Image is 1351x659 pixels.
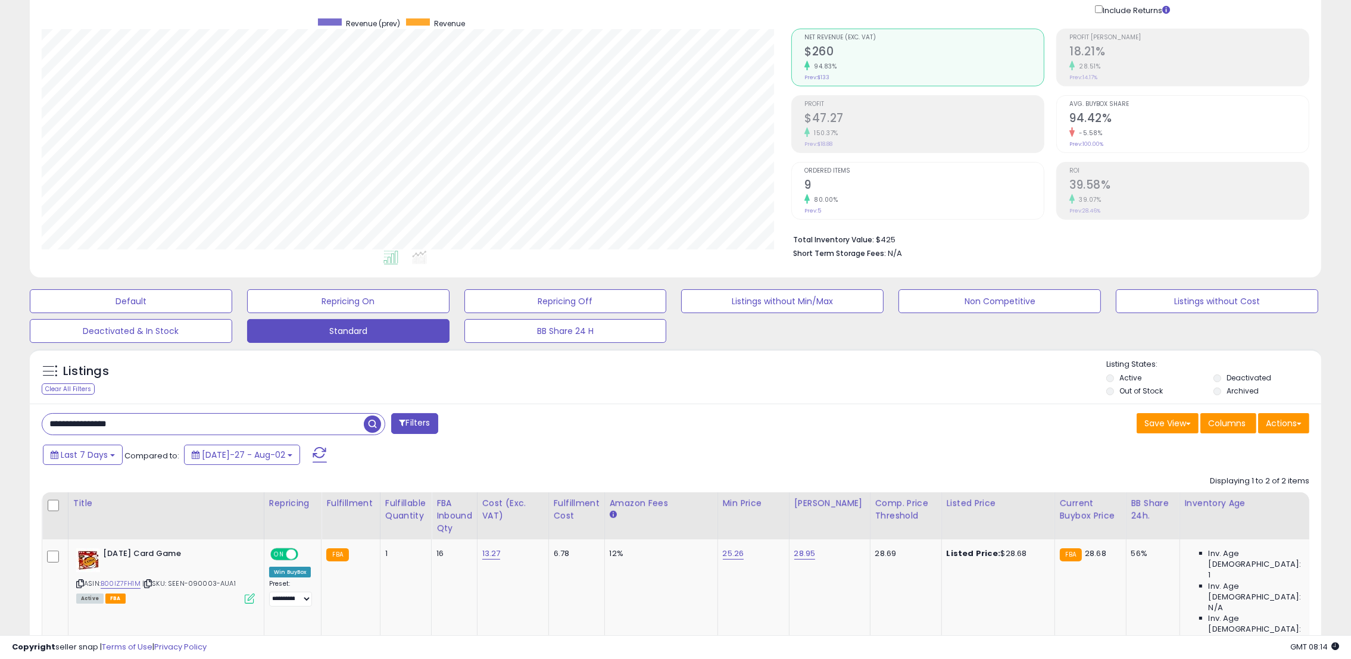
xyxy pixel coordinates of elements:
[554,548,595,559] div: 6.78
[436,548,468,559] div: 16
[1086,3,1184,17] div: Include Returns
[794,548,816,560] a: 28.95
[610,497,713,510] div: Amazon Fees
[610,548,709,559] div: 12%
[61,449,108,461] span: Last 7 Days
[184,445,300,465] button: [DATE]-27 - Aug-02
[1210,476,1309,487] div: Displaying 1 to 2 of 2 items
[385,548,422,559] div: 1
[804,101,1044,108] span: Profit
[1209,613,1318,635] span: Inv. Age [DEMOGRAPHIC_DATA]:
[12,642,207,653] div: seller snap | |
[76,548,255,602] div: ASIN:
[391,413,438,434] button: Filters
[1131,497,1175,522] div: BB Share 24h.
[610,510,617,520] small: Amazon Fees.
[297,549,316,560] span: OFF
[272,549,286,560] span: ON
[73,497,259,510] div: Title
[76,548,100,572] img: 51l5LhIs6kL._SL40_.jpg
[1069,168,1309,174] span: ROI
[947,497,1050,510] div: Listed Price
[326,497,375,510] div: Fulfillment
[1209,602,1223,613] span: N/A
[793,235,874,245] b: Total Inventory Value:
[1069,74,1097,81] small: Prev: 14.17%
[30,319,232,343] button: Deactivated & In Stock
[142,579,236,588] span: | SKU: SEEN-090003-AUA1
[247,319,450,343] button: Standard
[804,74,829,81] small: Prev: $133
[482,548,501,560] a: 13.27
[1137,413,1199,433] button: Save View
[1075,62,1100,71] small: 28.51%
[794,497,865,510] div: [PERSON_NAME]
[1069,45,1309,61] h2: 18.21%
[804,140,832,148] small: Prev: $18.88
[269,567,311,577] div: Win BuyBox
[793,232,1300,246] li: $425
[810,62,837,71] small: 94.83%
[681,289,884,313] button: Listings without Min/Max
[202,449,285,461] span: [DATE]-27 - Aug-02
[30,289,232,313] button: Default
[947,548,1046,559] div: $28.68
[804,178,1044,194] h2: 9
[1069,178,1309,194] h2: 39.58%
[1119,373,1141,383] label: Active
[723,497,784,510] div: Min Price
[12,641,55,652] strong: Copyright
[804,111,1044,127] h2: $47.27
[1131,548,1171,559] div: 56%
[101,579,141,589] a: B00IZ7FH1M
[1200,413,1256,433] button: Columns
[1060,548,1082,561] small: FBA
[947,548,1001,559] b: Listed Price:
[1119,386,1163,396] label: Out of Stock
[103,548,248,563] b: [DATE] Card Game
[1069,140,1103,148] small: Prev: 100.00%
[1075,129,1102,138] small: -5.58%
[434,18,465,29] span: Revenue
[804,35,1044,41] span: Net Revenue (Exc. VAT)
[76,594,104,604] span: All listings currently available for purchase on Amazon
[804,168,1044,174] span: Ordered Items
[436,497,472,535] div: FBA inbound Qty
[63,363,109,380] h5: Listings
[1227,386,1259,396] label: Archived
[554,497,600,522] div: Fulfillment Cost
[154,641,207,652] a: Privacy Policy
[326,548,348,561] small: FBA
[1258,413,1309,433] button: Actions
[482,497,544,522] div: Cost (Exc. VAT)
[1209,548,1318,570] span: Inv. Age [DEMOGRAPHIC_DATA]:
[1060,497,1121,522] div: Current Buybox Price
[1209,581,1318,602] span: Inv. Age [DEMOGRAPHIC_DATA]:
[1208,417,1246,429] span: Columns
[1085,548,1106,559] span: 28.68
[1290,641,1339,652] span: 2025-08-11 08:14 GMT
[102,641,152,652] a: Terms of Use
[464,319,667,343] button: BB Share 24 H
[723,548,744,560] a: 25.26
[43,445,123,465] button: Last 7 Days
[1075,195,1101,204] small: 39.07%
[1227,373,1271,383] label: Deactivated
[888,248,902,259] span: N/A
[269,497,317,510] div: Repricing
[1209,570,1211,580] span: 1
[124,450,179,461] span: Compared to:
[247,289,450,313] button: Repricing On
[105,594,126,604] span: FBA
[1116,289,1318,313] button: Listings without Cost
[898,289,1101,313] button: Non Competitive
[1069,111,1309,127] h2: 94.42%
[1069,207,1100,214] small: Prev: 28.46%
[810,129,838,138] small: 150.37%
[385,497,426,522] div: Fulfillable Quantity
[1185,497,1322,510] div: Inventory Age
[269,580,313,607] div: Preset:
[42,383,95,395] div: Clear All Filters
[1106,359,1321,370] p: Listing States:
[1069,35,1309,41] span: Profit [PERSON_NAME]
